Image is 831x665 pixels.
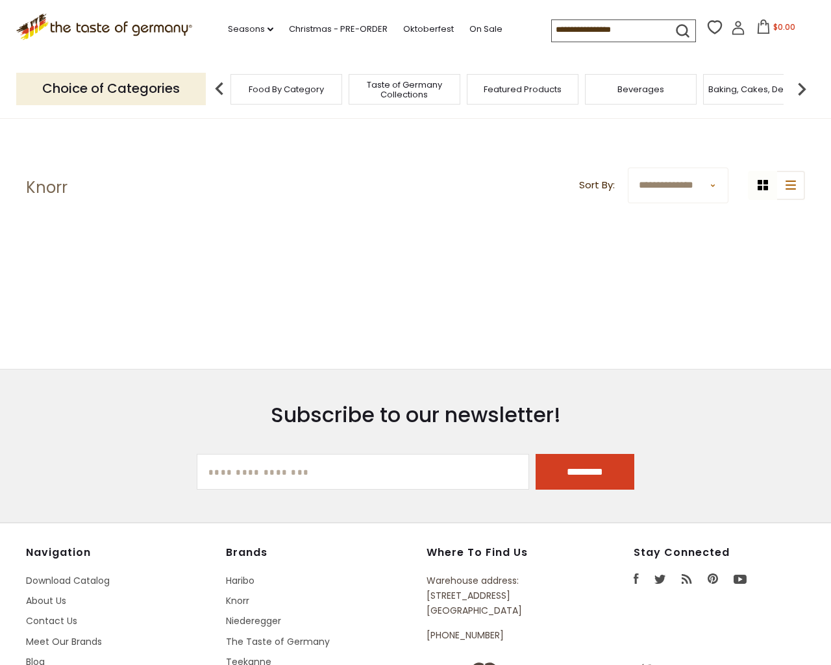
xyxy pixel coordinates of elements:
[226,614,281,627] a: Niederegger
[289,22,388,36] a: Christmas - PRE-ORDER
[403,22,454,36] a: Oktoberfest
[773,21,795,32] span: $0.00
[197,402,634,428] h3: Subscribe to our newsletter!
[16,73,206,105] p: Choice of Categories
[249,84,324,94] a: Food By Category
[484,84,562,94] a: Featured Products
[226,574,254,587] a: Haribo
[427,628,575,643] p: [PHONE_NUMBER]
[579,177,615,194] label: Sort By:
[226,635,330,648] a: The Taste of Germany
[469,22,502,36] a: On Sale
[26,614,77,627] a: Contact Us
[206,76,232,102] img: previous arrow
[26,594,66,607] a: About Us
[228,22,273,36] a: Seasons
[226,546,413,559] h4: Brands
[26,635,102,648] a: Meet Our Brands
[226,594,249,607] a: Knorr
[26,178,68,197] h1: Knorr
[26,574,110,587] a: Download Catalog
[617,84,664,94] a: Beverages
[634,546,805,559] h4: Stay Connected
[427,546,575,559] h4: Where to find us
[353,80,456,99] a: Taste of Germany Collections
[748,19,803,39] button: $0.00
[708,84,809,94] a: Baking, Cakes, Desserts
[789,76,815,102] img: next arrow
[427,573,575,619] p: Warehouse address: [STREET_ADDRESS] [GEOGRAPHIC_DATA]
[26,546,213,559] h4: Navigation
